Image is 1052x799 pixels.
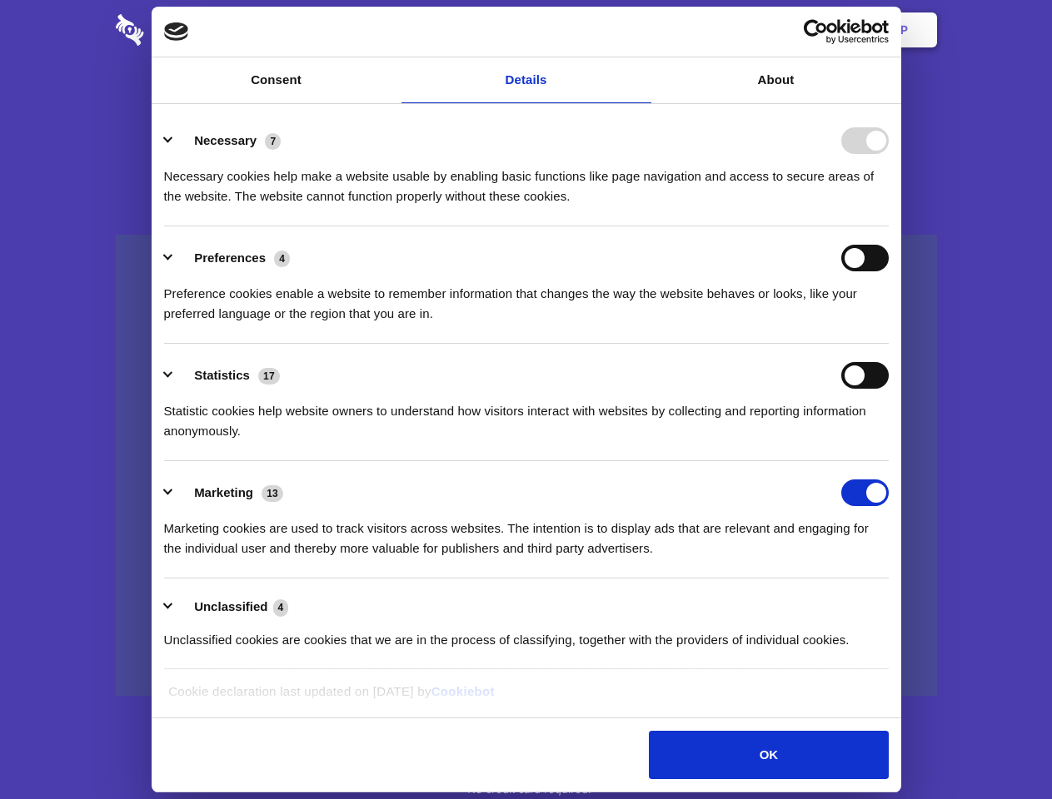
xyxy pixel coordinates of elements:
span: 7 [265,133,281,150]
a: Details [401,57,651,103]
div: Statistic cookies help website owners to understand how visitors interact with websites by collec... [164,389,889,441]
h1: Eliminate Slack Data Loss. [116,75,937,135]
label: Preferences [194,251,266,265]
label: Necessary [194,133,257,147]
div: Cookie declaration last updated on [DATE] by [156,682,896,714]
a: About [651,57,901,103]
a: Wistia video thumbnail [116,235,937,697]
a: Pricing [489,4,561,56]
div: Marketing cookies are used to track visitors across websites. The intention is to display ads tha... [164,506,889,558]
span: 13 [262,485,283,502]
button: Statistics (17) [164,362,291,389]
div: Preference cookies enable a website to remember information that changes the way the website beha... [164,271,889,324]
a: Cookiebot [431,684,495,698]
a: Consent [152,57,401,103]
span: 17 [258,368,280,385]
img: logo-wordmark-white-trans-d4663122ce5f474addd5e946df7df03e33cb6a1c49d2221995e7729f52c070b2.svg [116,14,258,46]
span: 4 [273,599,289,616]
iframe: Drift Widget Chat Controller [969,716,1032,779]
a: Contact [676,4,752,56]
div: Necessary cookies help make a website usable by enabling basic functions like page navigation and... [164,154,889,206]
span: 4 [274,251,290,267]
label: Statistics [194,368,250,382]
h4: Auto-redaction of sensitive data, encrypted data sharing and self-destructing private chats. Shar... [116,151,937,206]
a: Usercentrics Cookiebot - opens in a new window [743,19,889,44]
div: Unclassified cookies are cookies that we are in the process of classifying, together with the pro... [164,618,889,650]
button: Unclassified (4) [164,597,299,618]
button: OK [649,731,888,779]
label: Marketing [194,485,253,499]
img: logo [164,22,189,41]
button: Marketing (13) [164,479,294,506]
a: Login [755,4,828,56]
button: Preferences (4) [164,245,301,271]
button: Necessary (7) [164,127,292,154]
